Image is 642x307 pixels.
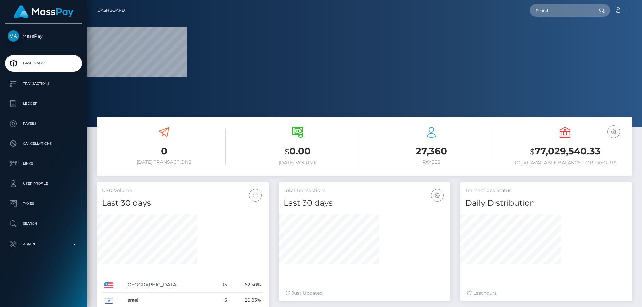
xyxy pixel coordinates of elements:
p: Taxes [8,199,79,209]
h3: 0.00 [236,145,359,158]
p: User Profile [8,179,79,189]
img: MassPay [8,30,19,42]
a: Dashboard [5,55,82,72]
a: Links [5,155,82,172]
h4: Last 30 days [102,197,263,209]
p: Ledger [8,99,79,109]
a: Search [5,215,82,232]
td: 62.50% [229,277,263,293]
a: Ledger [5,95,82,112]
td: [GEOGRAPHIC_DATA] [124,277,215,293]
p: Transactions [8,79,79,89]
h6: [DATE] Transactions [102,159,226,165]
a: Taxes [5,195,82,212]
img: MassPay Logo [14,5,73,18]
p: Dashboard [8,58,79,68]
p: Search [8,219,79,229]
h5: Transactions Status [465,187,627,194]
h3: 27,360 [369,145,493,158]
p: Links [8,159,79,169]
a: Cancellations [5,135,82,152]
p: Cancellations [8,139,79,149]
span: MassPay [5,33,82,39]
h4: Last 30 days [284,197,445,209]
p: Payees [8,119,79,129]
h5: Total Transactions [284,187,445,194]
a: User Profile [5,175,82,192]
a: Dashboard [97,3,125,17]
h6: Total Available Balance for Payouts [503,160,627,166]
small: $ [285,147,289,156]
a: Admin [5,236,82,252]
h6: Payees [369,159,493,165]
h3: 0 [102,145,226,158]
td: 15 [215,277,229,293]
img: US.png [104,282,113,288]
small: $ [530,147,535,156]
a: Payees [5,115,82,132]
h4: Daily Distribution [465,197,627,209]
p: Admin [8,239,79,249]
div: Last hours [467,290,625,297]
h5: USD Volume [102,187,263,194]
a: Transactions [5,75,82,92]
h3: 77,029,540.33 [503,145,627,158]
div: Just Updated [285,290,443,297]
input: Search... [530,4,593,17]
h6: [DATE] Volume [236,160,359,166]
img: IL.png [104,298,113,304]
